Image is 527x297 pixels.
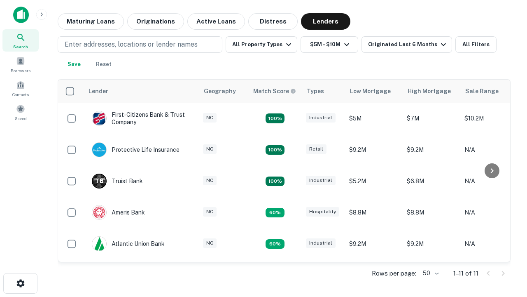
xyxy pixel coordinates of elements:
div: High Mortgage [408,86,451,96]
a: Contacts [2,77,39,99]
div: Matching Properties: 1, hasApolloMatch: undefined [266,208,284,218]
th: High Mortgage [403,80,460,103]
div: NC [203,176,217,185]
td: $9.2M [403,228,460,259]
td: $5M [345,103,403,134]
div: Industrial [306,176,336,185]
img: picture [92,237,106,251]
button: Maturing Loans [58,13,124,30]
td: $8.8M [345,197,403,228]
div: Industrial [306,113,336,123]
span: Contacts [12,91,29,98]
div: Capitalize uses an advanced AI algorithm to match your search with the best lender. The match sco... [253,87,296,96]
button: Active Loans [187,13,245,30]
p: 1–11 of 11 [453,269,478,278]
button: Distress [248,13,298,30]
th: Low Mortgage [345,80,403,103]
th: Geography [199,80,248,103]
td: $8.8M [403,197,460,228]
div: Atlantic Union Bank [92,236,165,251]
a: Saved [2,101,39,123]
div: Matching Properties: 3, hasApolloMatch: undefined [266,177,284,186]
div: Industrial [306,238,336,248]
td: $5.2M [345,165,403,197]
h6: Match Score [253,87,294,96]
div: Sale Range [465,86,499,96]
div: Retail [306,144,326,154]
p: Rows per page: [372,269,416,278]
div: Protective Life Insurance [92,142,180,157]
div: NC [203,113,217,123]
th: Capitalize uses an advanced AI algorithm to match your search with the best lender. The match sco... [248,80,302,103]
button: Lenders [301,13,350,30]
span: Saved [15,115,27,122]
td: $9.2M [345,134,403,165]
div: Matching Properties: 2, hasApolloMatch: undefined [266,113,284,123]
div: Matching Properties: 2, hasApolloMatch: undefined [266,145,284,155]
div: Types [307,86,324,96]
button: Originations [127,13,184,30]
a: Borrowers [2,53,39,75]
div: NC [203,144,217,154]
div: Originated Last 6 Months [368,40,448,49]
p: T B [95,177,103,186]
div: First-citizens Bank & Trust Company [92,111,191,126]
button: $5M - $10M [301,36,358,53]
th: Lender [84,80,199,103]
iframe: Chat Widget [486,205,527,244]
td: $9.2M [403,134,460,165]
button: Save your search to get updates of matches that match your search criteria. [61,56,87,73]
div: Lender [89,86,108,96]
img: picture [92,205,106,219]
div: Matching Properties: 1, hasApolloMatch: undefined [266,239,284,249]
td: $9.2M [345,228,403,259]
div: NC [203,207,217,217]
button: All Property Types [226,36,297,53]
td: $6.3M [345,259,403,291]
img: picture [92,111,106,125]
img: capitalize-icon.png [13,7,29,23]
th: Types [302,80,345,103]
td: $6.8M [403,165,460,197]
div: Ameris Bank [92,205,145,220]
button: Originated Last 6 Months [361,36,452,53]
div: 50 [420,267,440,279]
td: $7M [403,103,460,134]
button: All Filters [455,36,497,53]
div: Truist Bank [92,174,143,189]
span: Borrowers [11,67,30,74]
button: Enter addresses, locations or lender names [58,36,222,53]
div: Hospitality [306,207,339,217]
img: picture [92,143,106,157]
span: Search [13,43,28,50]
a: Search [2,29,39,52]
div: Low Mortgage [350,86,391,96]
div: NC [203,238,217,248]
p: Enter addresses, locations or lender names [65,40,198,49]
td: $6.3M [403,259,460,291]
div: Geography [204,86,236,96]
button: Reset [91,56,117,73]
